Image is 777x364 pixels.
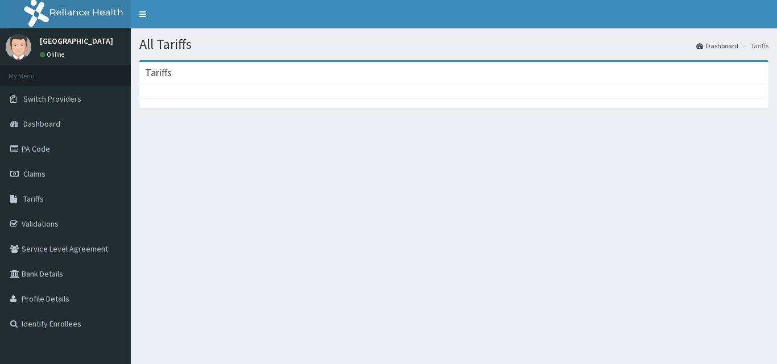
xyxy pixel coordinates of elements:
[739,41,768,51] li: Tariffs
[40,51,67,58] a: Online
[23,194,44,204] span: Tariffs
[696,41,738,51] a: Dashboard
[139,37,768,52] h1: All Tariffs
[23,119,60,129] span: Dashboard
[6,34,31,60] img: User Image
[23,169,46,179] span: Claims
[145,68,172,78] h3: Tariffs
[40,37,113,45] p: [GEOGRAPHIC_DATA]
[23,94,81,104] span: Switch Providers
